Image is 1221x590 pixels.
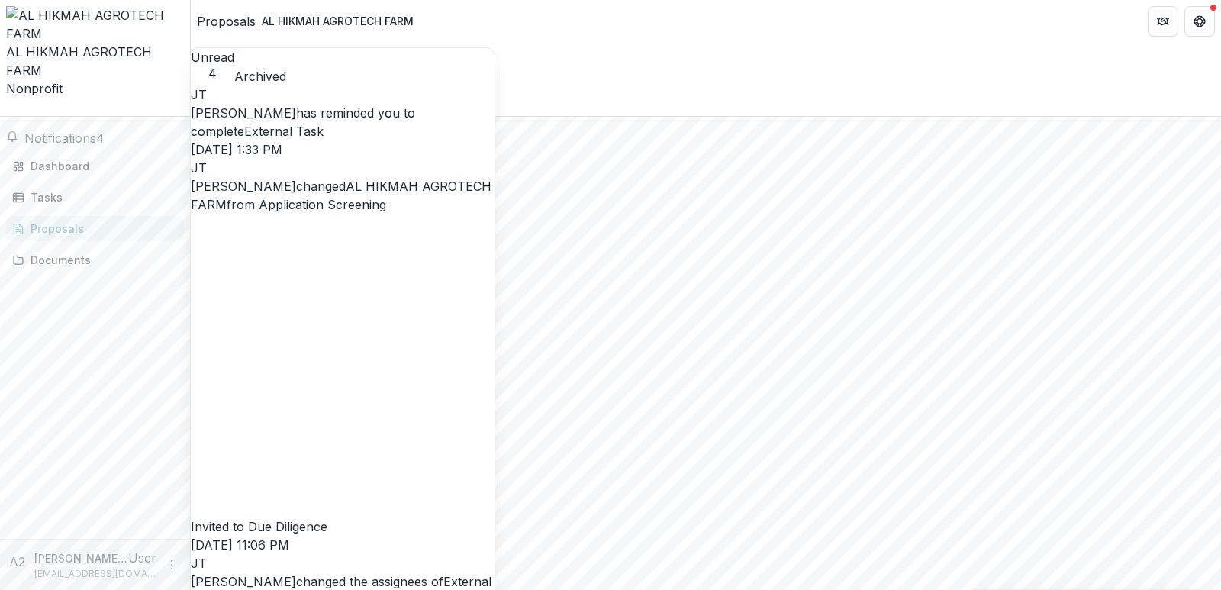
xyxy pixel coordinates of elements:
[6,216,184,241] a: Proposals
[191,104,495,140] p: has reminded you to complete
[191,105,296,121] span: [PERSON_NAME]
[34,567,156,581] p: [EMAIL_ADDRESS][DOMAIN_NAME]
[34,550,128,566] p: [PERSON_NAME] 2056
[259,197,386,212] s: Application Screening
[31,221,172,237] div: Proposals
[6,153,184,179] a: Dashboard
[6,81,63,96] span: Nonprofit
[128,549,156,567] p: User
[31,189,172,205] div: Tasks
[96,131,105,146] span: 4
[191,574,296,589] span: [PERSON_NAME]
[31,158,172,174] div: Dashboard
[6,247,184,272] a: Documents
[6,43,184,79] div: AL HIKMAH AGROTECH FARM
[191,177,495,536] p: changed from
[244,124,324,139] a: External Task
[1148,6,1178,37] button: Partners
[262,13,414,29] div: AL HIKMAH AGROTECH FARM
[191,536,495,554] p: [DATE] 11:06 PM
[31,252,172,268] div: Documents
[191,519,327,534] span: Invited to Due Diligence
[197,10,420,32] nav: breadcrumb
[191,554,495,572] div: Josselyn Tan
[191,159,495,177] div: Josselyn Tan
[24,131,96,146] span: Notifications
[6,129,105,147] button: Notifications4
[197,12,256,31] a: Proposals
[191,140,495,159] p: [DATE] 1:33 PM
[191,179,296,194] span: [PERSON_NAME]
[1184,6,1215,37] button: Get Help
[163,556,181,574] button: More
[6,6,184,43] img: AL HIKMAH AGROTECH FARM
[6,185,184,210] a: Tasks
[9,553,28,571] div: Aman Ikhwan 2056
